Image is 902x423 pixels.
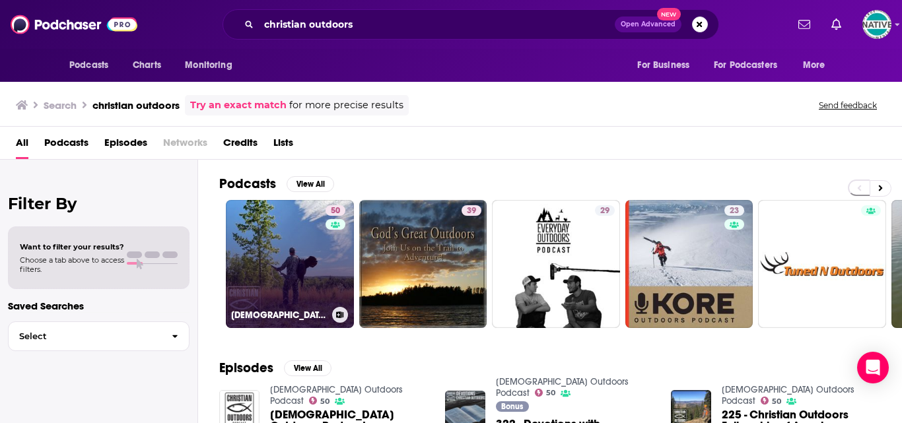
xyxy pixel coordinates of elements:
[331,205,340,218] span: 50
[190,98,287,113] a: Try an exact match
[104,132,147,159] a: Episodes
[826,13,847,36] a: Show notifications dropdown
[625,200,753,328] a: 23
[492,200,620,328] a: 29
[815,100,881,111] button: Send feedback
[20,255,124,274] span: Choose a tab above to access filters.
[857,352,889,383] div: Open Intercom Messenger
[496,376,629,399] a: Christian Outdoors Podcast
[9,332,161,341] span: Select
[219,360,331,376] a: EpisodesView All
[287,176,334,192] button: View All
[44,99,77,112] h3: Search
[219,176,276,192] h2: Podcasts
[657,8,681,20] span: New
[223,9,719,40] div: Search podcasts, credits, & more...
[359,200,487,328] a: 39
[273,132,293,159] a: Lists
[226,200,354,328] a: 50[DEMOGRAPHIC_DATA] Outdoors Podcast
[595,205,615,216] a: 29
[326,205,345,216] a: 50
[761,397,782,405] a: 50
[794,53,842,78] button: open menu
[724,205,744,216] a: 23
[69,56,108,75] span: Podcasts
[615,16,681,32] button: Open AdvancedNew
[637,56,689,75] span: For Business
[722,384,854,407] a: Christian Outdoors Podcast
[163,132,207,159] span: Networks
[862,10,891,39] img: User Profile
[467,205,476,218] span: 39
[44,132,88,159] a: Podcasts
[714,56,777,75] span: For Podcasters
[862,10,891,39] button: Show profile menu
[16,132,28,159] a: All
[8,300,190,312] p: Saved Searches
[284,360,331,376] button: View All
[320,399,330,405] span: 50
[621,21,676,28] span: Open Advanced
[705,53,796,78] button: open menu
[60,53,125,78] button: open menu
[270,384,403,407] a: Christian Outdoors Podcast
[600,205,609,218] span: 29
[8,194,190,213] h2: Filter By
[124,53,169,78] a: Charts
[8,321,190,351] button: Select
[289,98,403,113] span: for more precise results
[185,56,232,75] span: Monitoring
[462,205,481,216] a: 39
[309,397,330,405] a: 50
[92,99,180,112] h3: christian outdoors
[11,12,137,37] img: Podchaser - Follow, Share and Rate Podcasts
[219,176,334,192] a: PodcastsView All
[772,399,781,405] span: 50
[20,242,124,251] span: Want to filter your results?
[223,132,258,159] a: Credits
[219,360,273,376] h2: Episodes
[231,309,327,321] h3: [DEMOGRAPHIC_DATA] Outdoors Podcast
[862,10,891,39] span: Logged in as truenativemedia
[628,53,706,78] button: open menu
[803,56,825,75] span: More
[793,13,815,36] a: Show notifications dropdown
[259,14,615,35] input: Search podcasts, credits, & more...
[501,403,523,410] span: Bonus
[730,205,739,218] span: 23
[546,390,555,396] span: 50
[133,56,161,75] span: Charts
[535,389,556,397] a: 50
[176,53,249,78] button: open menu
